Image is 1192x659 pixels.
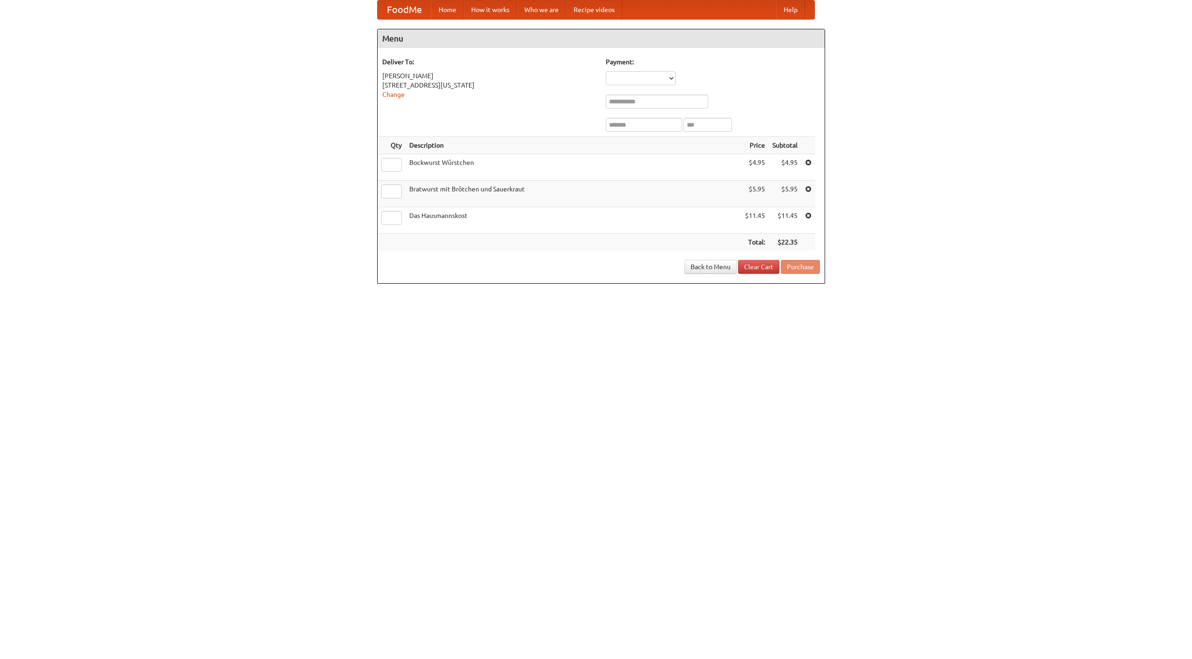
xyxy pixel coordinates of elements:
[769,137,801,154] th: Subtotal
[741,154,769,181] td: $4.95
[431,0,464,19] a: Home
[382,81,596,90] div: [STREET_ADDRESS][US_STATE]
[741,234,769,251] th: Total:
[684,260,737,274] a: Back to Menu
[406,207,741,234] td: Das Hausmannskost
[566,0,622,19] a: Recipe videos
[741,181,769,207] td: $5.95
[741,137,769,154] th: Price
[378,29,825,48] h4: Menu
[738,260,779,274] a: Clear Cart
[606,57,820,67] h5: Payment:
[382,57,596,67] h5: Deliver To:
[769,207,801,234] td: $11.45
[406,181,741,207] td: Bratwurst mit Brötchen und Sauerkraut
[378,137,406,154] th: Qty
[781,260,820,274] button: Purchase
[378,0,431,19] a: FoodMe
[776,0,805,19] a: Help
[406,137,741,154] th: Description
[741,207,769,234] td: $11.45
[464,0,517,19] a: How it works
[769,234,801,251] th: $22.35
[517,0,566,19] a: Who we are
[769,181,801,207] td: $5.95
[406,154,741,181] td: Bockwurst Würstchen
[382,71,596,81] div: [PERSON_NAME]
[769,154,801,181] td: $4.95
[382,91,405,98] a: Change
